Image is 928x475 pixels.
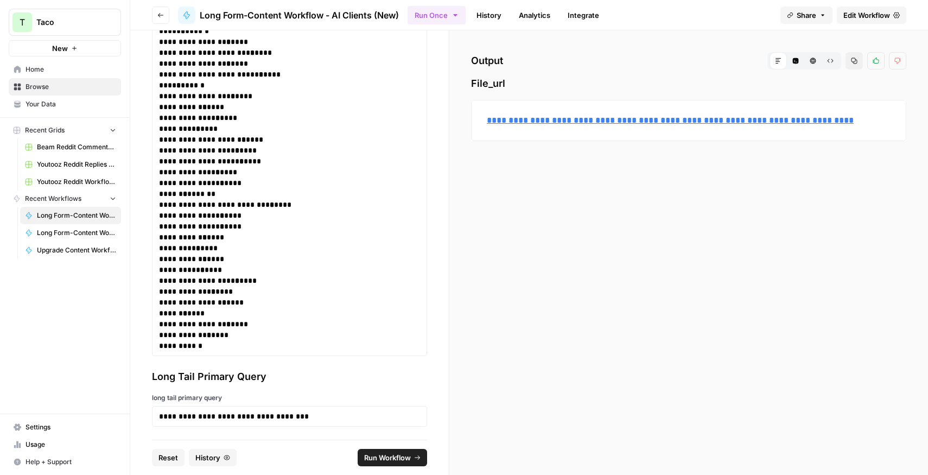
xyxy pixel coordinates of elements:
[9,122,121,138] button: Recent Grids
[9,436,121,453] a: Usage
[9,453,121,471] button: Help + Support
[561,7,606,24] a: Integrate
[9,419,121,436] a: Settings
[20,173,121,191] a: Youtooz Reddit Workflow Grid
[152,393,427,403] label: long tail primary query
[471,52,906,69] h2: Output
[9,96,121,113] a: Your Data
[178,7,399,24] a: Long Form-Content Workflow - AI Clients (New)
[26,422,116,432] span: Settings
[358,449,427,466] button: Run Workflow
[26,65,116,74] span: Home
[408,6,466,24] button: Run Once
[52,43,68,54] span: New
[512,7,557,24] a: Analytics
[37,142,116,152] span: Beam Reddit Comments Workflow Grid
[37,245,116,255] span: Upgrade Content Workflow - Nurx
[20,156,121,173] a: Youtooz Reddit Replies Workflow Grid
[152,449,185,466] button: Reset
[152,369,427,384] div: Long Tail Primary Query
[843,10,890,21] span: Edit Workflow
[37,160,116,169] span: Youtooz Reddit Replies Workflow Grid
[26,99,116,109] span: Your Data
[20,207,121,224] a: Long Form-Content Workflow - AI Clients (New)
[200,9,399,22] span: Long Form-Content Workflow - AI Clients (New)
[780,7,832,24] button: Share
[20,242,121,259] a: Upgrade Content Workflow - Nurx
[37,177,116,187] span: Youtooz Reddit Workflow Grid
[9,78,121,96] a: Browse
[470,7,508,24] a: History
[25,125,65,135] span: Recent Grids
[9,9,121,36] button: Workspace: Taco
[837,7,906,24] a: Edit Workflow
[20,138,121,156] a: Beam Reddit Comments Workflow Grid
[158,452,178,463] span: Reset
[26,82,116,92] span: Browse
[37,228,116,238] span: Long Form-Content Workflow - All Clients (New)
[189,449,237,466] button: History
[36,17,102,28] span: Taco
[26,440,116,449] span: Usage
[25,194,81,204] span: Recent Workflows
[26,457,116,467] span: Help + Support
[9,61,121,78] a: Home
[471,76,906,91] span: File_url
[20,16,25,29] span: T
[20,224,121,242] a: Long Form-Content Workflow - All Clients (New)
[364,452,411,463] span: Run Workflow
[797,10,816,21] span: Share
[9,40,121,56] button: New
[195,452,220,463] span: History
[9,191,121,207] button: Recent Workflows
[37,211,116,220] span: Long Form-Content Workflow - AI Clients (New)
